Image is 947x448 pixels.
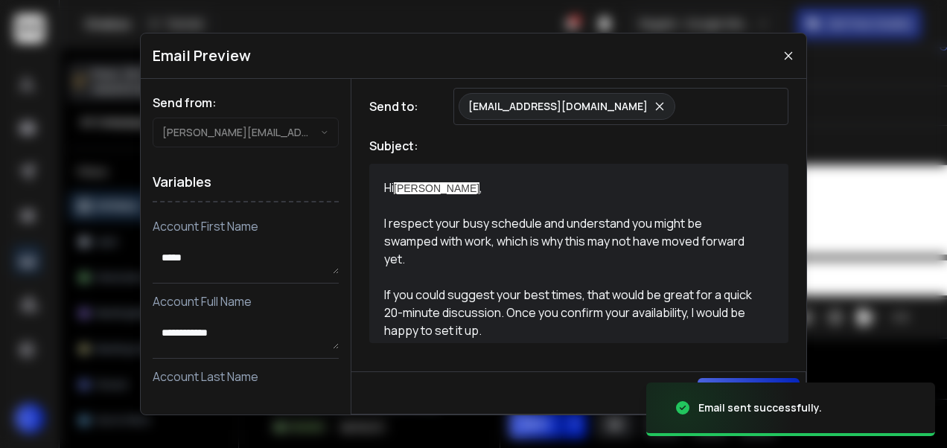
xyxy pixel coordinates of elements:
[384,286,756,339] div: If you could suggest your best times, that would be great for a quick 20-minute discussion. Once ...
[468,99,648,114] p: [EMAIL_ADDRESS][DOMAIN_NAME]
[698,400,822,415] div: Email sent successfully.
[384,179,756,196] div: Hi ,
[384,214,756,268] div: I respect your busy schedule and understand you might be swamped with work, which is why this may...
